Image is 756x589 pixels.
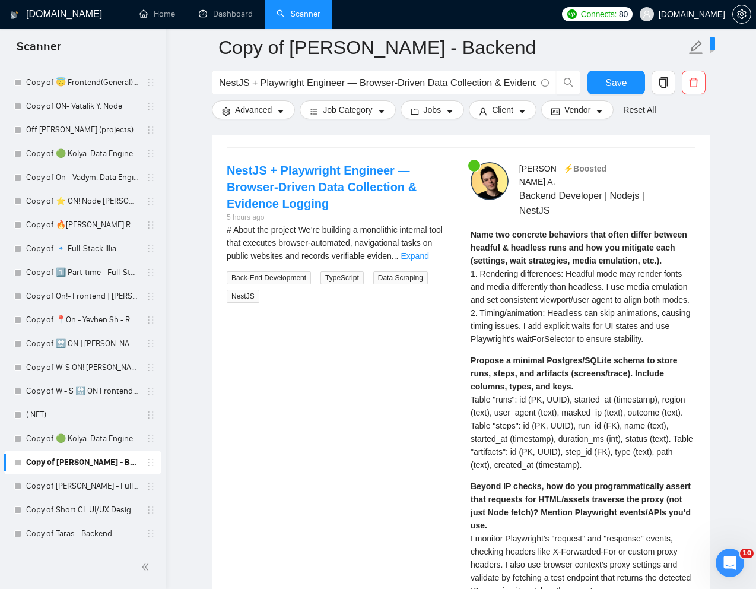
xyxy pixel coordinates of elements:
[26,427,139,451] a: Copy of 🟢 Kolya. Data Engineer - General
[146,363,155,372] span: holder
[26,261,139,284] a: Copy of 1️⃣ Part-time - Full-Stack Vitalii
[519,164,561,186] span: [PERSON_NAME] A .
[300,100,395,119] button: barsJob Categorycaret-down
[146,458,155,467] span: holder
[146,125,155,135] span: holder
[218,33,686,62] input: Scanner name...
[643,10,651,18] span: user
[581,8,617,21] span: Connects:
[10,5,18,24] img: logo
[564,103,590,116] span: Vendor
[227,212,452,223] div: 5 hours ago
[146,315,155,325] span: holder
[446,107,454,116] span: caret-down
[146,268,155,277] span: holder
[392,251,399,261] span: ...
[146,529,155,539] span: holder
[401,251,429,261] a: Expand
[277,107,285,116] span: caret-down
[732,9,751,19] a: setting
[199,9,253,19] a: dashboardDashboard
[235,103,272,116] span: Advanced
[471,482,691,530] strong: Beyond IP checks, how do you programmatically assert that requests for HTML/assets traverse the p...
[227,271,311,284] span: Back-End Development
[471,230,687,265] strong: Name two concrete behaviors that often differ between headful & headless runs and how you mitigat...
[519,188,660,218] span: Backend Developer | Nodejs | NestJS
[146,149,155,159] span: holder
[587,71,645,94] button: Save
[471,395,693,470] span: Table "runs": id (PK, UUID), started_at (timestamp), region (text), user_agent (text), masked_ip ...
[26,94,139,118] a: Copy of ON- Vatalik Y. Node
[652,71,675,94] button: copy
[26,71,139,94] a: Copy of 😇 Frontend(General) | 25+ | [PERSON_NAME]
[139,9,175,19] a: homeHome
[146,220,155,230] span: holder
[595,107,603,116] span: caret-down
[146,434,155,444] span: holder
[26,403,139,427] a: (.NET)
[146,173,155,182] span: holder
[320,271,364,284] span: TypeScript
[26,189,139,213] a: Copy of ⭐️ ON! Node [PERSON_NAME]
[492,103,513,116] span: Client
[26,451,139,474] a: Copy of [PERSON_NAME] - Backend
[479,107,487,116] span: user
[716,549,744,577] iframe: Intercom live chat
[26,522,139,546] a: Copy of Taras - Backend
[310,107,318,116] span: bars
[518,107,526,116] span: caret-down
[424,103,441,116] span: Jobs
[26,213,139,237] a: Copy of 🔥[PERSON_NAME] React General
[26,284,139,308] a: Copy of On!- Frontend | [PERSON_NAME]
[227,290,259,303] span: NestJS
[732,5,751,24] button: setting
[471,269,690,344] span: 1. Rendering differences: Headful mode may render fonts and media differently than headless. I us...
[7,38,71,63] span: Scanner
[146,387,155,396] span: holder
[26,474,139,498] a: Copy of [PERSON_NAME] - Full-Stack dev
[682,71,706,94] button: delete
[373,271,428,284] span: Data Scraping
[567,9,577,19] img: upwork-logo.png
[26,498,139,522] a: Copy of Short CL UI/UX Design - [PERSON_NAME]
[146,244,155,254] span: holder
[26,142,139,166] a: Copy of 🟢 Kolya. Data Engineer - General
[146,410,155,420] span: holder
[377,107,386,116] span: caret-down
[277,9,320,19] a: searchScanner
[469,100,536,119] button: userClientcaret-down
[146,339,155,349] span: holder
[471,356,678,391] strong: Propose a minimal Postgres/SQLite schema to store runs, steps, and artifacts (screens/trace). Inc...
[146,292,155,301] span: holder
[551,107,560,116] span: idcard
[682,77,705,88] span: delete
[563,164,606,173] span: ⚡️Boosted
[541,79,549,87] span: info-circle
[26,332,139,356] a: Copy of 🔛 ON | [PERSON_NAME] B | Frontend/React
[26,379,139,403] a: Copy of W - S 🔛 ON Frontend - [PERSON_NAME] B | React
[557,71,580,94] button: search
[619,8,628,21] span: 80
[212,100,295,119] button: settingAdvancedcaret-down
[146,102,155,111] span: holder
[733,9,751,19] span: setting
[222,107,230,116] span: setting
[411,107,419,116] span: folder
[471,162,509,200] img: c14J798sJin7A7Mao0eZ5tP9r1w8eFJcwVRC-pYbcqkEI-GtdsbrmjM67kuMuWBJZI
[740,549,754,558] span: 10
[652,77,675,88] span: copy
[605,75,627,90] span: Save
[26,237,139,261] a: Copy of 🔹 Full-Stack Illia
[401,100,465,119] button: folderJobscaret-down
[146,78,155,87] span: holder
[541,100,614,119] button: idcardVendorcaret-down
[141,561,153,573] span: double-left
[623,103,656,116] a: Reset All
[688,40,704,55] span: edit
[146,505,155,515] span: holder
[26,308,139,332] a: Copy of 📍On - Yevhen Sh - React General
[227,223,452,262] div: # About the project We’re building a monolithic internal tool that executes browser-automated, na...
[557,77,580,88] span: search
[26,166,139,189] a: Copy of On - Vadym. Data Engineer - General
[227,225,443,261] span: # About the project We’re building a monolithic internal tool that executes browser-automated, na...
